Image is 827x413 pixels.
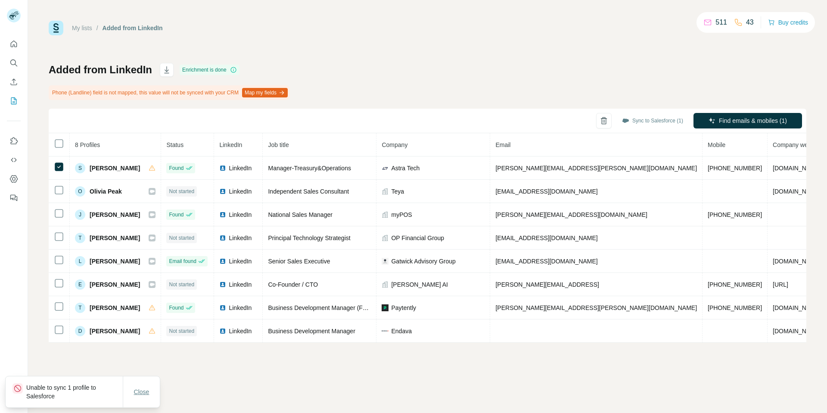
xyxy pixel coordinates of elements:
[166,141,183,148] span: Status
[229,187,252,196] span: LinkedIn
[169,164,183,172] span: Found
[75,303,85,313] div: T
[382,330,389,332] img: company-logo
[169,257,196,265] span: Email found
[169,188,194,195] span: Not started
[7,74,21,90] button: Enrich CSV
[382,141,407,148] span: Company
[382,304,389,311] img: company-logo
[90,280,140,289] span: [PERSON_NAME]
[49,21,63,35] img: Surfe Logo
[708,281,762,288] span: [PHONE_NUMBER]
[229,210,252,219] span: LinkedIn
[768,16,808,28] button: Buy credits
[268,188,349,195] span: Independent Sales Consultant
[268,211,332,218] span: National Sales Manager
[219,328,226,335] img: LinkedIn logo
[391,303,416,312] span: Paytently
[773,165,821,172] span: [DOMAIN_NAME]
[773,328,821,335] span: [DOMAIN_NAME]
[90,187,122,196] span: Olivia Peak
[7,171,21,187] button: Dashboard
[382,258,389,265] img: company-logo
[90,303,140,312] span: [PERSON_NAME]
[268,235,350,241] span: Principal Technology Strategist
[49,85,289,100] div: Phone (Landline) field is not mapped, this value will not be synced with your CRM
[75,210,85,220] div: J
[495,165,697,172] span: [PERSON_NAME][EMAIL_ADDRESS][PERSON_NAME][DOMAIN_NAME]
[715,17,727,28] p: 511
[391,280,448,289] span: [PERSON_NAME] AI
[75,326,85,336] div: D
[219,235,226,241] img: LinkedIn logo
[268,328,355,335] span: Business Development Manager
[708,211,762,218] span: [PHONE_NUMBER]
[693,113,802,128] button: Find emails & mobiles (1)
[90,234,140,242] span: [PERSON_NAME]
[268,141,289,148] span: Job title
[90,164,140,172] span: [PERSON_NAME]
[75,279,85,290] div: E
[7,36,21,52] button: Quick start
[268,258,330,265] span: Senior Sales Executive
[708,141,725,148] span: Mobile
[495,281,599,288] span: [PERSON_NAME][EMAIL_ADDRESS]
[229,280,252,289] span: LinkedIn
[382,165,389,172] img: company-logo
[229,257,252,266] span: LinkedIn
[229,234,252,242] span: LinkedIn
[495,211,647,218] span: [PERSON_NAME][EMAIL_ADDRESS][DOMAIN_NAME]
[229,164,252,172] span: LinkedIn
[169,304,183,312] span: Found
[219,188,226,195] img: LinkedIn logo
[268,165,351,172] span: Manager-Treasury&Operations
[242,88,288,97] button: Map my fields
[391,234,444,242] span: OP Financial Group
[219,304,226,311] img: LinkedIn logo
[7,190,21,206] button: Feedback
[134,388,149,396] span: Close
[169,281,194,288] span: Not started
[268,304,463,311] span: Business Development Manager (Forex, Remittance, iGaming and More)
[75,233,85,243] div: T
[495,188,597,195] span: [EMAIL_ADDRESS][DOMAIN_NAME]
[7,133,21,149] button: Use Surfe on LinkedIn
[7,93,21,109] button: My lists
[169,211,183,219] span: Found
[169,327,194,335] span: Not started
[75,163,85,173] div: S
[391,210,412,219] span: myPOS
[773,281,788,288] span: [URL]
[616,114,689,127] button: Sync to Salesforce (1)
[219,211,226,218] img: LinkedIn logo
[708,304,762,311] span: [PHONE_NUMBER]
[495,141,510,148] span: Email
[75,186,85,197] div: O
[7,55,21,71] button: Search
[773,304,821,311] span: [DOMAIN_NAME]
[7,152,21,168] button: Use Surfe API
[128,384,155,400] button: Close
[773,188,821,195] span: [DOMAIN_NAME]
[169,234,194,242] span: Not started
[219,281,226,288] img: LinkedIn logo
[495,304,697,311] span: [PERSON_NAME][EMAIL_ADDRESS][PERSON_NAME][DOMAIN_NAME]
[391,257,455,266] span: Gatwick Advisory Group
[49,63,152,77] h1: Added from LinkedIn
[495,258,597,265] span: [EMAIL_ADDRESS][DOMAIN_NAME]
[219,258,226,265] img: LinkedIn logo
[391,327,411,335] span: Endava
[75,141,100,148] span: 8 Profiles
[773,141,821,148] span: Company website
[229,327,252,335] span: LinkedIn
[391,187,404,196] span: Teya
[708,165,762,172] span: [PHONE_NUMBER]
[75,256,85,266] div: L
[90,210,140,219] span: [PERSON_NAME]
[495,235,597,241] span: [EMAIL_ADDRESS][DOMAIN_NAME]
[180,65,239,75] div: Enrichment is done
[773,258,821,265] span: [DOMAIN_NAME]
[96,24,98,32] li: /
[229,303,252,312] span: LinkedIn
[219,141,242,148] span: LinkedIn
